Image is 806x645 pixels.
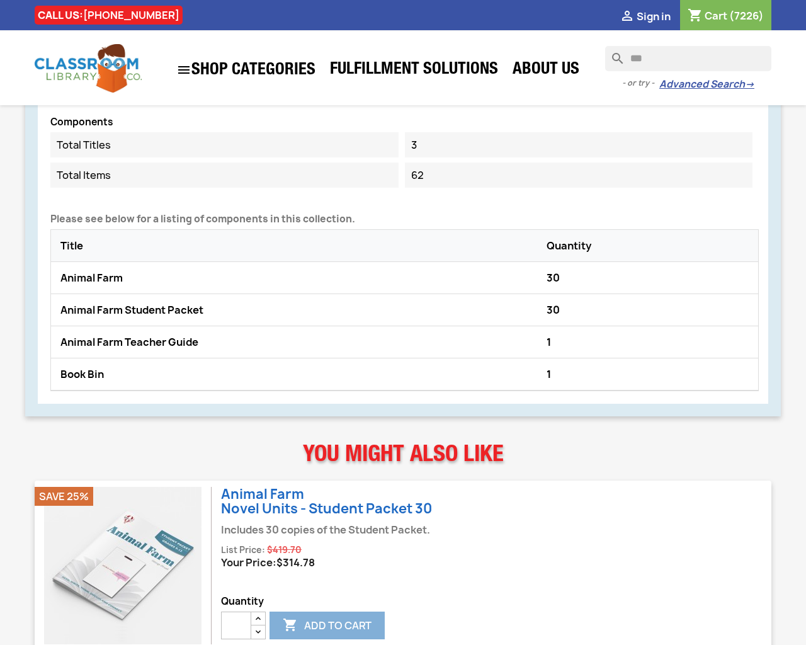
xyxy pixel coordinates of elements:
[267,544,302,556] span: Regular price
[44,487,201,644] img: Animal Farm (Novel Units - Student Packet 30)
[170,56,322,84] a: SHOP CATEGORIES
[622,77,659,89] span: - or try -
[620,9,635,25] i: 
[506,58,586,83] a: About Us
[543,236,752,255] div: Quantity
[705,9,727,23] span: Cart
[221,556,433,569] div: Your Price:
[57,236,543,255] div: Title
[35,487,93,506] li: Save 25%
[543,333,752,351] div: 1
[50,163,399,188] dt: Total Items
[221,485,432,518] a: Animal FarmNovel Units - Student Packet 30
[637,9,671,23] span: Sign in
[57,268,543,287] div: Animal Farm
[270,612,385,639] button: Add to cart
[50,213,759,225] p: Please see below for a listing of components in this collection.
[83,8,179,22] a: [PHONE_NUMBER]
[324,58,504,83] a: Fulfillment Solutions
[57,300,543,319] div: Animal Farm Student Packet
[50,117,759,128] p: Components
[729,9,764,23] span: (7226)
[25,431,781,482] p: You might also like
[276,556,315,569] span: Price
[35,44,142,93] img: Classroom Library Company
[543,268,752,287] div: 30
[221,612,251,639] input: Quantity
[688,9,703,24] i: shopping_cart
[405,132,753,157] dd: 3
[405,163,753,188] dd: 62
[35,6,183,25] div: CALL US:
[57,333,543,351] div: Animal Farm Teacher Guide
[543,300,752,319] div: 30
[283,619,298,634] i: 
[543,365,752,384] div: 1
[50,132,399,157] dt: Total Titles
[221,544,265,556] span: List Price:
[221,521,433,543] div: Includes 30 copies of the Student Packet.
[688,9,764,23] a: Shopping cart link containing 7226 product(s)
[605,46,771,71] input: Search
[605,46,620,61] i: search
[659,78,754,91] a: Advanced Search→
[745,78,754,91] span: →
[176,62,191,77] i: 
[57,365,543,384] div: Book Bin
[620,9,671,23] a:  Sign in
[221,595,433,608] span: Quantity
